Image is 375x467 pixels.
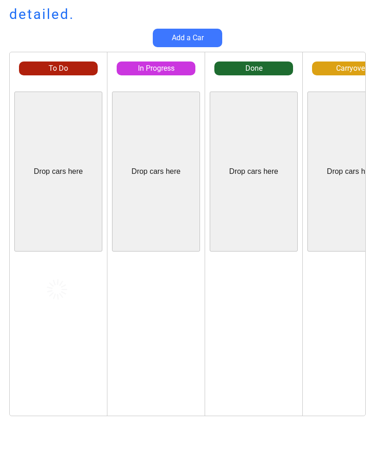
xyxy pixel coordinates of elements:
[34,166,83,177] div: Drop cars here
[9,5,75,24] h1: detailed.
[131,166,181,177] div: Drop cars here
[214,63,293,74] div: Done
[153,29,222,47] button: Add a Car
[229,166,278,177] div: Drop cars here
[19,63,98,74] div: To Do
[117,63,195,74] div: In Progress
